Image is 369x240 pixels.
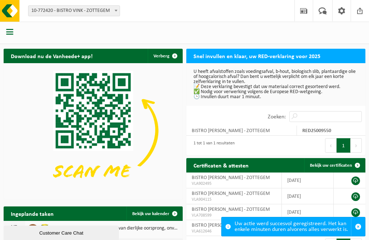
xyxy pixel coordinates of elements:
[192,181,276,187] span: VLA902495
[186,158,256,172] h2: Certificaten & attesten
[148,49,182,63] button: Verberg
[310,163,352,168] span: Bekijk uw certificaten
[186,49,328,63] h2: Snel invullen en klaar, uw RED-verklaring voor 2025
[4,224,120,240] iframe: chat widget
[192,207,270,212] span: BISTRO [PERSON_NAME] - ZOTTEGEM
[28,5,120,16] span: 10-772420 - BISTRO VINK - ZOTTEGEM
[282,188,334,204] td: [DATE]
[190,138,235,153] div: 1 tot 1 van 1 resultaten
[28,6,120,16] span: 10-772420 - BISTRO VINK - ZOTTEGEM
[192,175,270,180] span: BISTRO [PERSON_NAME] - ZOTTEGEM
[4,206,61,221] h2: Ingeplande taken
[282,204,334,220] td: [DATE]
[337,138,351,153] button: 1
[194,69,358,100] p: U heeft afvalstoffen zoals voedingsafval, b-hout, biologisch slib, plantaardige olie of hoogcalor...
[235,217,351,236] div: Uw actie werd succesvol geregistreerd. Het kan enkele minuten duren alvorens alles verwerkt is.
[192,191,270,196] span: BISTRO [PERSON_NAME] - ZOTTEGEM
[154,54,169,58] span: Verberg
[4,49,100,63] h2: Download nu de Vanheede+ app!
[268,114,286,120] label: Zoeken:
[192,213,276,218] span: VLA708599
[132,211,169,216] span: Bekijk uw kalender
[304,158,365,173] a: Bekijk uw certificaten
[4,63,183,198] img: Download de VHEPlus App
[325,138,337,153] button: Previous
[282,173,334,188] td: [DATE]
[192,228,276,234] span: VLA612646
[192,223,270,228] span: BISTRO [PERSON_NAME] - ZOTTEGEM
[192,197,276,202] span: VLA904115
[126,206,182,221] a: Bekijk uw kalender
[186,126,297,136] td: BISTRO [PERSON_NAME] - ZOTTEGEM
[351,138,362,153] button: Next
[302,128,331,134] strong: RED25009550
[39,223,51,235] img: WB-0140-HPE-GN-50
